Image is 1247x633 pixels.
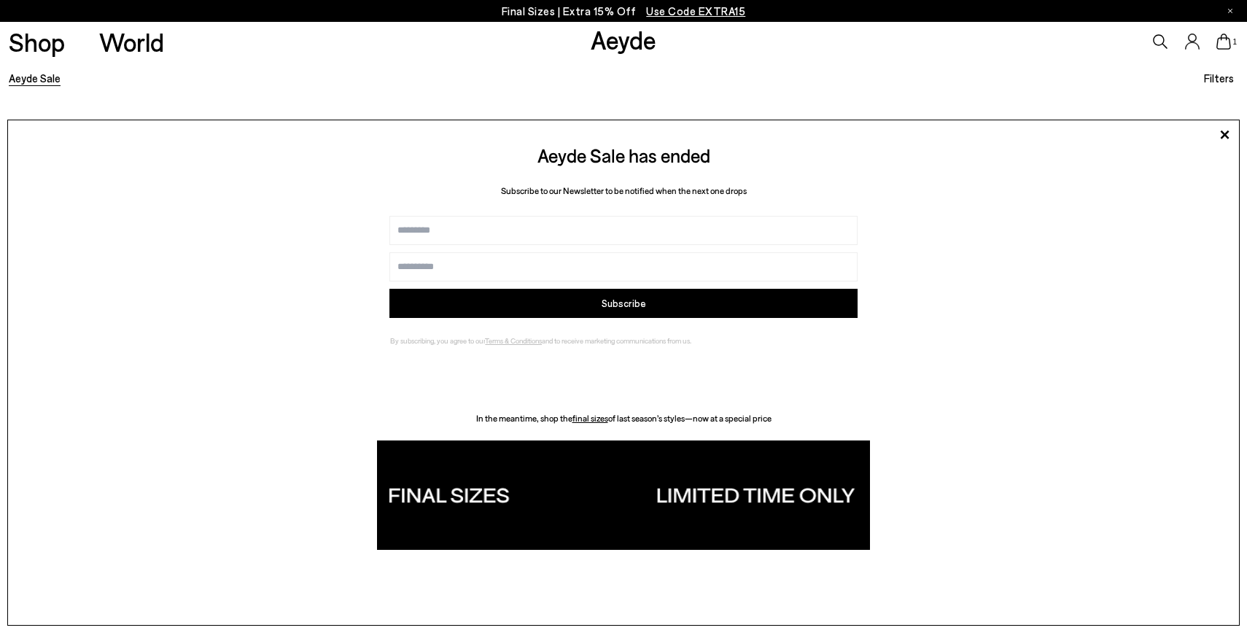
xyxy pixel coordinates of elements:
span: In the meantime, shop the [476,413,572,423]
span: By subscribing, you agree to our [390,336,485,345]
a: Aeyde [591,24,656,55]
a: Terms & Conditions [485,336,542,345]
span: 1 [1231,38,1238,46]
p: Final Sizes | Extra 15% Off [502,2,746,20]
a: final sizes [572,413,608,423]
span: and to receive marketing communications from us. [542,336,691,345]
a: 1 [1216,34,1231,50]
a: Shop [9,29,65,55]
a: Aeyde Sale [9,71,61,85]
a: World [99,29,164,55]
img: fdb5c163c0466f8ced10bcccf3cf9ed1.png [377,440,869,550]
span: of last season’s styles—now at a special price [608,413,772,423]
span: Aeyde Sale has ended [537,144,710,166]
span: Navigate to /collections/ss25-final-sizes [646,4,745,18]
span: Filters [1204,71,1234,85]
span: Subscribe to our Newsletter to be notified when the next one drops [501,185,747,195]
button: Subscribe [389,289,857,318]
